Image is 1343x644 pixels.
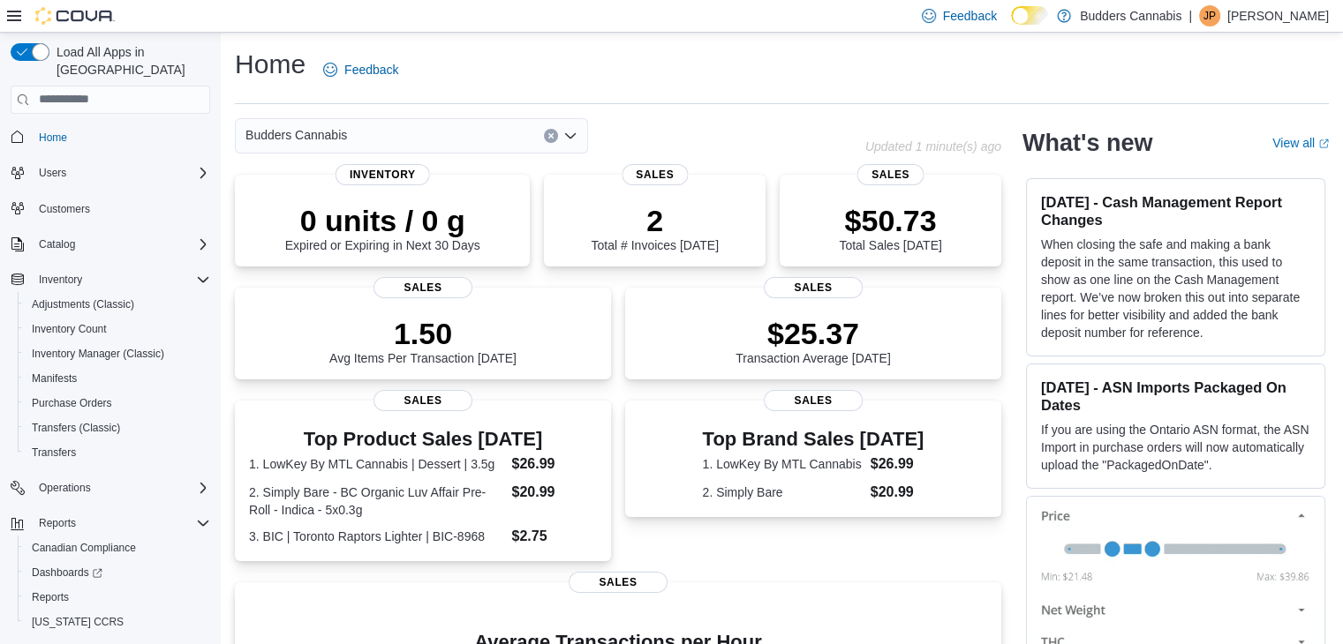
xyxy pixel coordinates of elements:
span: Sales [622,164,688,185]
p: $50.73 [839,203,941,238]
h3: Top Product Sales [DATE] [249,429,597,450]
span: Dark Mode [1011,25,1012,26]
button: Inventory Manager (Classic) [18,341,217,366]
p: If you are using the Ontario ASN format, the ASN Import in purchase orders will now automatically... [1041,421,1310,474]
a: Inventory Count [25,318,114,340]
span: Transfers [25,442,210,463]
p: [PERSON_NAME] [1227,5,1329,26]
p: | [1188,5,1192,26]
a: Home [32,127,74,148]
span: Purchase Orders [32,396,112,410]
button: Users [4,161,217,185]
span: Catalog [39,237,75,251]
a: [US_STATE] CCRS [25,611,131,633]
span: Sales [569,572,668,593]
a: View allExternal link [1272,136,1329,150]
div: Total # Invoices [DATE] [591,203,718,252]
span: Operations [32,477,210,498]
button: Manifests [18,366,217,391]
span: Load All Apps in [GEOGRAPHIC_DATA] [49,43,210,79]
span: Feedback [344,61,398,79]
dt: 2. Simply Bare - BC Organic Luv Affair Pre-Roll - Indica - 5x0.3g [249,483,504,519]
span: Canadian Compliance [32,541,136,555]
span: Reports [32,513,210,534]
span: Users [39,166,66,180]
p: 1.50 [329,316,517,351]
a: Customers [32,198,97,220]
div: Expired or Expiring in Next 30 Days [285,203,480,252]
span: Transfers [32,446,76,460]
p: Updated 1 minute(s) ago [865,139,1001,154]
span: Users [32,162,210,183]
button: Reports [18,585,217,610]
span: Transfers (Classic) [32,421,120,435]
span: Feedback [943,7,997,25]
dt: 1. LowKey By MTL Cannabis [703,455,864,473]
button: Reports [32,513,83,534]
div: Total Sales [DATE] [839,203,941,252]
button: Catalog [32,234,82,255]
span: Inventory [336,164,430,185]
span: Customers [39,202,90,216]
button: Adjustments (Classic) [18,292,217,317]
button: Inventory Count [18,317,217,341]
button: Home [4,124,217,150]
button: Operations [4,476,217,500]
button: Canadian Compliance [18,535,217,560]
h2: What's new [1022,129,1152,157]
input: Dark Mode [1011,6,1048,25]
a: Transfers [25,442,83,463]
dd: $20.99 [511,482,596,503]
button: [US_STATE] CCRS [18,610,217,634]
a: Transfers (Classic) [25,417,127,438]
dt: 3. BIC | Toronto Raptors Lighter | BIC-8968 [249,528,504,545]
span: Manifests [32,371,77,386]
button: Clear input [544,129,558,143]
h3: Top Brand Sales [DATE] [703,429,924,450]
a: Reports [25,587,76,608]
img: Cova [35,7,115,25]
div: Jessica Patterson [1199,5,1220,26]
span: Reports [39,516,76,530]
p: 0 units / 0 g [285,203,480,238]
span: Adjustments (Classic) [25,294,210,315]
span: Inventory [32,269,210,290]
span: Dashboards [32,565,102,580]
div: Avg Items Per Transaction [DATE] [329,316,517,365]
span: Transfers (Classic) [25,417,210,438]
p: $25.37 [736,316,891,351]
dd: $20.99 [871,482,924,503]
button: Inventory [4,267,217,292]
dt: 2. Simply Bare [703,483,864,501]
span: Inventory Count [32,322,107,336]
span: Customers [32,198,210,220]
span: Dashboards [25,562,210,583]
span: Reports [25,587,210,608]
a: Inventory Manager (Classic) [25,343,171,364]
button: Inventory [32,269,89,290]
a: Dashboards [18,560,217,585]
span: Budders Cannabis [245,124,347,146]
p: When closing the safe and making a bank deposit in the same transaction, this used to show as one... [1041,236,1310,341]
dd: $26.99 [511,453,596,475]
p: Budders Cannabis [1080,5,1181,26]
span: Sales [373,277,472,298]
button: Catalog [4,232,217,257]
span: Inventory Count [25,318,210,340]
span: Sales [764,277,863,298]
span: Washington CCRS [25,611,210,633]
a: Purchase Orders [25,393,119,414]
span: Purchase Orders [25,393,210,414]
a: Adjustments (Classic) [25,294,141,315]
h3: [DATE] - Cash Management Report Changes [1041,193,1310,228]
span: Home [32,126,210,148]
span: JP [1203,5,1216,26]
a: Canadian Compliance [25,537,143,558]
span: [US_STATE] CCRS [32,615,124,629]
span: Adjustments (Classic) [32,297,134,311]
dt: 1. LowKey By MTL Cannabis | Dessert | 3.5g [249,455,504,473]
button: Transfers [18,440,217,465]
span: Sales [373,390,472,411]
dd: $2.75 [511,526,596,547]
span: Sales [857,164,924,185]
